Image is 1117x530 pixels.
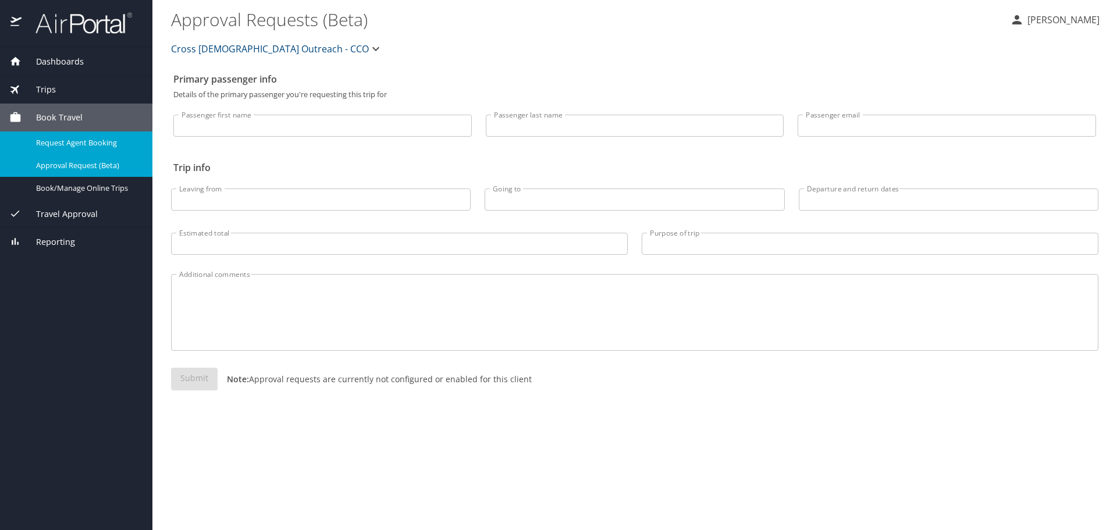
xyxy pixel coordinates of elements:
[36,137,138,148] span: Request Agent Booking
[22,208,98,220] span: Travel Approval
[218,373,532,385] p: Approval requests are currently not configured or enabled for this client
[22,236,75,248] span: Reporting
[1005,9,1104,30] button: [PERSON_NAME]
[22,55,84,68] span: Dashboards
[173,158,1096,177] h2: Trip info
[171,41,369,57] span: Cross [DEMOGRAPHIC_DATA] Outreach - CCO
[23,12,132,34] img: airportal-logo.png
[1024,13,1100,27] p: [PERSON_NAME]
[22,111,83,124] span: Book Travel
[173,91,1096,98] p: Details of the primary passenger you're requesting this trip for
[166,37,387,61] button: Cross [DEMOGRAPHIC_DATA] Outreach - CCO
[171,1,1001,37] h1: Approval Requests (Beta)
[10,12,23,34] img: icon-airportal.png
[36,160,138,171] span: Approval Request (Beta)
[227,374,249,385] strong: Note:
[173,70,1096,88] h2: Primary passenger info
[22,83,56,96] span: Trips
[36,183,138,194] span: Book/Manage Online Trips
